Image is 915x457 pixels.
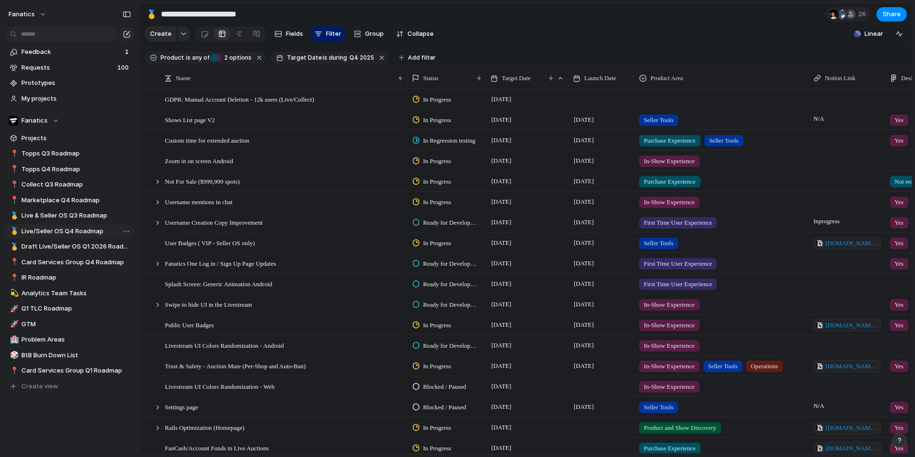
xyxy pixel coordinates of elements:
span: Product Area [651,73,683,83]
span: [DATE] [489,442,514,454]
div: 📍 [10,195,17,206]
button: isany of [184,52,211,63]
button: 💫 [9,289,18,298]
span: In Progress [423,423,451,433]
span: 2 [222,54,229,61]
span: Launch Date [584,73,616,83]
span: Create [150,29,172,39]
span: Yes [895,300,904,310]
span: [DATE] [571,258,596,269]
span: Product [161,53,184,62]
a: 🎲BtB Burn Down List [5,348,134,363]
button: 🥇 [9,211,18,220]
span: Feedback [21,47,122,57]
a: 📍Marketplace Q4 Roadmap [5,193,134,208]
div: 📍Topps Q3 Roadmap [5,146,134,161]
span: N/A [810,397,885,411]
span: User Badges ( VIP - Seller OS only) [165,237,255,248]
div: 📍 [10,365,17,376]
div: 💫Analytics Team Tasks [5,286,134,301]
a: [DOMAIN_NAME][URL] [813,442,881,455]
span: In Progress [423,239,451,248]
a: 📍Collect Q3 Roadmap [5,177,134,192]
span: [DATE] [489,360,514,372]
div: 📍IR Roadmap [5,270,134,285]
div: 🥇 [10,210,17,221]
span: In Progress [423,362,451,371]
div: 📍Topps Q4 Roadmap [5,162,134,177]
span: Livestream UI Colors Randomization - Web [165,381,274,392]
span: Seller Tools [644,239,673,248]
a: Projects [5,131,134,145]
button: isduring [322,52,348,63]
button: Filter [311,26,345,42]
button: Linear [850,27,887,41]
a: 🚀GTM [5,317,134,332]
button: 📍 [9,366,18,375]
span: Fanatics One Log in / Sign Up Page Updates [165,258,276,269]
a: 📍Card Services Group Q4 Roadmap [5,255,134,270]
span: [DATE] [489,155,514,166]
span: [DATE] [489,237,514,249]
span: Yes [895,321,904,330]
div: 🥇Live/Seller OS Q4 Roadmap [5,224,134,239]
span: Yes [895,115,904,125]
span: Seller Tools [709,136,739,145]
a: 🥇Draft Live/Seller OS Q1 2026 Roadmap [5,239,134,254]
button: 📍 [9,258,18,267]
span: Custom time for extended auction [165,135,249,145]
span: Yes [895,444,904,453]
span: Marketplace Q4 Roadmap [21,196,131,205]
span: fanatics [9,10,35,19]
span: Status [423,73,438,83]
span: [DATE] [571,176,596,187]
span: [DOMAIN_NAME][URL] [825,423,878,433]
span: Yes [895,403,904,412]
span: [DATE] [571,155,596,166]
button: fanatics [4,7,51,22]
span: Purchase Experience [644,177,696,187]
button: 🚀 [9,320,18,329]
span: N/A [810,110,885,124]
span: GDPR: Manual Account Deletion - 12k users (Live/Collect) [165,93,314,104]
span: [DATE] [489,299,514,310]
div: 📍 [10,164,17,175]
span: [DATE] [489,381,514,392]
div: 🥇 [10,226,17,237]
div: 🥇 [146,8,157,21]
span: In-Show Experience [644,197,695,207]
span: Livestream UI Colors Randomization - Android [165,340,284,351]
span: 26 [858,10,869,19]
a: Feedback1 [5,45,134,59]
span: [DATE] [571,196,596,208]
span: [DATE] [571,299,596,310]
span: Operations [751,362,778,371]
span: Ready for Development [423,300,478,310]
button: Q4 2025 [347,52,376,63]
span: [DATE] [571,135,596,146]
span: Ready for Development [423,280,478,289]
span: Settings page [165,401,198,412]
span: In Progress [423,321,451,330]
span: Target Date [502,73,531,83]
span: Seller Tools [708,362,738,371]
span: [DATE] [489,217,514,228]
button: 🥇 [9,227,18,236]
span: Filter [326,29,341,39]
span: Card Services Group Q1 Roadmap [21,366,131,375]
span: Yes [895,362,904,371]
span: First Time User Experience [644,218,712,228]
span: [DATE] [489,340,514,351]
span: Q4 2025 [349,53,374,62]
span: BtB Burn Down List [21,351,131,360]
span: Username Creation Copy Improvement [165,217,263,228]
span: In-Show Experience [644,382,695,392]
button: Group [349,26,388,42]
span: [DATE] [571,340,596,351]
button: 📍 [9,273,18,282]
a: Prototypes [5,76,134,90]
span: [DOMAIN_NAME][URL] [825,239,878,248]
span: Share [883,10,901,19]
button: Add filter [393,51,441,64]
